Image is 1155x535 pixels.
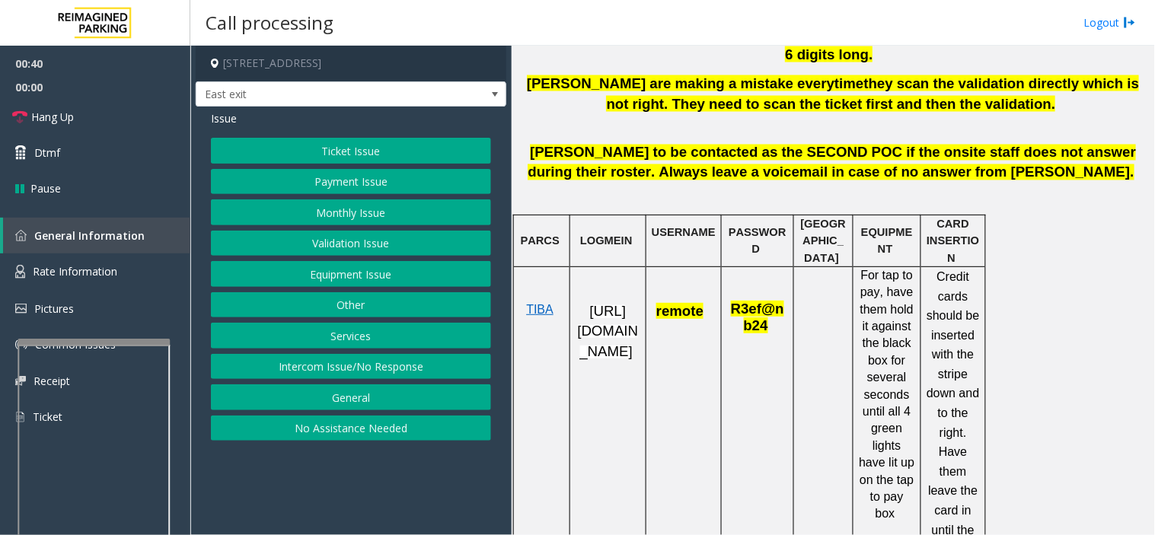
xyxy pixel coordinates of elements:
span: Hang Up [31,109,74,125]
h4: [STREET_ADDRESS] [196,46,506,81]
button: Intercom Issue/No Response [211,354,491,380]
span: they scan the validation directly which is not right. They need to scan the ticket first and then... [606,75,1139,112]
a: [URL][DOMAIN_NAME] [578,305,639,358]
img: 'icon' [15,410,25,424]
a: Logout [1084,14,1136,30]
a: TIBA [526,304,554,316]
img: 'icon' [15,376,26,386]
span: Rate Information [33,264,117,279]
span: East exit [196,82,444,107]
span: CARD INSERTION [927,218,979,264]
img: 'icon' [15,304,27,314]
span: [PERSON_NAME] are making a mistake every [527,75,834,91]
button: Monthly Issue [211,199,491,225]
span: PASSWORD [729,226,786,255]
span: [PERSON_NAME] to be contacted as the SECOND POC if the onsite staff does not answer during their ... [528,145,1136,181]
span: Pause [30,180,61,196]
button: Other [211,292,491,318]
a: General Information [3,218,190,253]
span: For tap to pay, have them hold it against the black box for several seconds until all 4 green lig... [860,269,915,520]
span: time [834,75,863,91]
button: Equipment Issue [211,261,491,287]
img: 'icon' [15,230,27,241]
span: EQUIPMENT [861,226,913,255]
button: General [211,384,491,410]
span: TIBA [526,303,554,316]
span: General Information [34,228,145,243]
img: 'icon' [15,339,27,351]
span: [URL][DOMAIN_NAME] [578,303,639,359]
button: Payment Issue [211,169,491,195]
span: R3ef@nb24 [731,301,784,333]
span: Issue [211,110,237,126]
span: Dtmf [34,145,60,161]
span: remote [656,303,704,319]
h3: Call processing [198,4,341,41]
span: USERNAME [652,226,716,238]
button: No Assistance Needed [211,416,491,441]
span: [GEOGRAPHIC_DATA] [801,218,846,264]
img: 'icon' [15,265,25,279]
span: Pictures [34,301,74,316]
button: Ticket Issue [211,138,491,164]
img: logout [1124,14,1136,30]
button: Validation Issue [211,231,491,256]
span: Common Issues [35,337,116,352]
span: LOGMEIN [580,234,632,247]
button: Services [211,323,491,349]
span: PARCS [521,234,560,247]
